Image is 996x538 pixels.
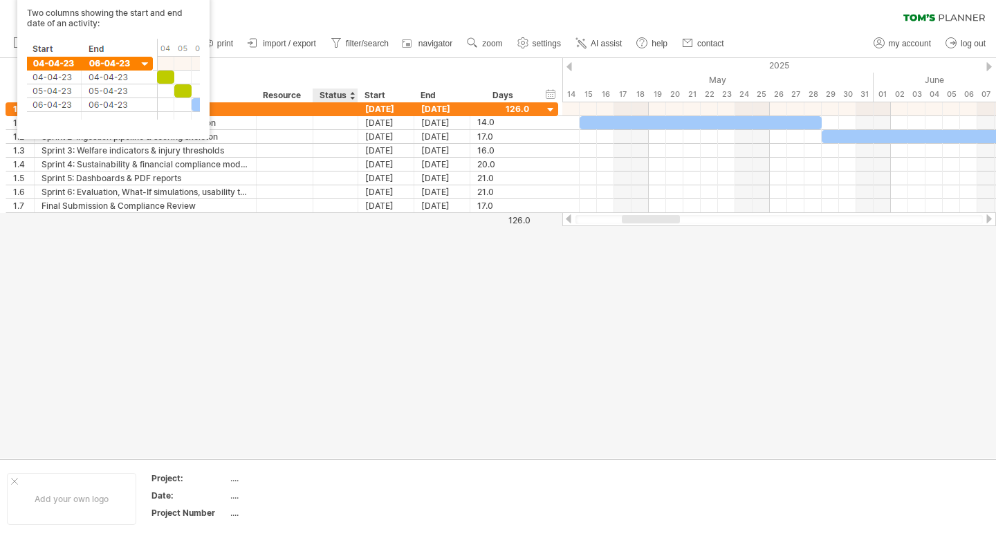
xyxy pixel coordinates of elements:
[41,144,249,157] div: Sprint 3: Welfare indicators & injury thresholds
[701,87,718,102] div: Thursday, 22 May 2025
[942,35,990,53] a: log out
[652,39,667,48] span: help
[891,87,908,102] div: Monday, 2 June 2025
[358,130,414,143] div: [DATE]
[477,144,529,157] div: 16.0
[770,87,787,102] div: Monday, 26 May 2025
[230,507,347,519] div: ....
[597,87,614,102] div: Friday, 16 May 2025
[477,158,529,171] div: 20.0
[562,87,580,102] div: Wednesday, 14 May 2025
[13,116,34,129] div: 1.1
[41,171,249,185] div: Sprint 5: Dashboards & PDF reports
[666,87,683,102] div: Tuesday, 20 May 2025
[320,89,350,102] div: Status
[856,87,874,102] div: Saturday, 31 May 2025
[580,87,597,102] div: Thursday, 15 May 2025
[697,39,724,48] span: contact
[418,39,452,48] span: navigator
[471,215,531,225] div: 126.0
[327,35,393,53] a: filter/search
[358,199,414,212] div: [DATE]
[151,507,228,519] div: Project Number
[338,73,874,87] div: May 2025
[477,116,529,129] div: 14.0
[13,144,34,157] div: 1.3
[804,87,822,102] div: Wednesday, 28 May 2025
[400,35,456,53] a: navigator
[514,35,565,53] a: settings
[414,102,470,115] div: [DATE]
[482,39,502,48] span: zoom
[414,144,470,157] div: [DATE]
[13,199,34,212] div: 1.7
[925,87,943,102] div: Wednesday, 4 June 2025
[463,35,506,53] a: zoom
[787,87,804,102] div: Tuesday, 27 May 2025
[7,473,136,525] div: Add your own logo
[889,39,931,48] span: my account
[414,116,470,129] div: [DATE]
[358,102,414,115] div: [DATE]
[346,39,389,48] span: filter/search
[263,89,305,102] div: Resource
[414,130,470,143] div: [DATE]
[414,158,470,171] div: [DATE]
[358,116,414,129] div: [DATE]
[679,35,728,53] a: contact
[683,87,701,102] div: Wednesday, 21 May 2025
[960,87,977,102] div: Friday, 6 June 2025
[358,158,414,171] div: [DATE]
[943,87,960,102] div: Thursday, 5 June 2025
[358,171,414,185] div: [DATE]
[908,87,925,102] div: Tuesday, 3 June 2025
[591,39,622,48] span: AI assist
[41,199,249,212] div: Final Submission & Compliance Review
[151,490,228,501] div: Date:
[41,185,249,198] div: Sprint 6: Evaluation, What-If simulations, usability testing
[753,87,770,102] div: Sunday, 25 May 2025
[414,171,470,185] div: [DATE]
[41,158,249,171] div: Sprint 4: Sustainability & financial compliance module
[977,87,995,102] div: Saturday, 7 June 2025
[414,199,470,212] div: [DATE]
[358,144,414,157] div: [DATE]
[13,102,34,115] div: 1
[151,472,228,484] div: Project:
[533,39,561,48] span: settings
[649,87,666,102] div: Monday, 19 May 2025
[961,39,986,48] span: log out
[470,89,535,102] div: Days
[230,490,347,501] div: ....
[874,87,891,102] div: Sunday, 1 June 2025
[13,171,34,185] div: 1.5
[244,35,320,53] a: import / export
[870,35,935,53] a: my account
[633,35,672,53] a: help
[10,35,48,53] a: new
[414,185,470,198] div: [DATE]
[263,39,316,48] span: import / export
[735,87,753,102] div: Saturday, 24 May 2025
[13,158,34,171] div: 1.4
[477,185,529,198] div: 21.0
[718,87,735,102] div: Friday, 23 May 2025
[13,130,34,143] div: 1.2
[839,87,856,102] div: Friday, 30 May 2025
[477,199,529,212] div: 17.0
[421,89,462,102] div: End
[477,171,529,185] div: 21.0
[631,87,649,102] div: Sunday, 18 May 2025
[27,8,200,127] div: Two columns showing the start and end date of an activity:
[477,130,529,143] div: 17.0
[217,39,233,48] span: print
[614,87,631,102] div: Saturday, 17 May 2025
[230,472,347,484] div: ....
[358,185,414,198] div: [DATE]
[822,87,839,102] div: Thursday, 29 May 2025
[199,35,237,53] a: print
[572,35,626,53] a: AI assist
[13,185,34,198] div: 1.6
[365,89,406,102] div: Start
